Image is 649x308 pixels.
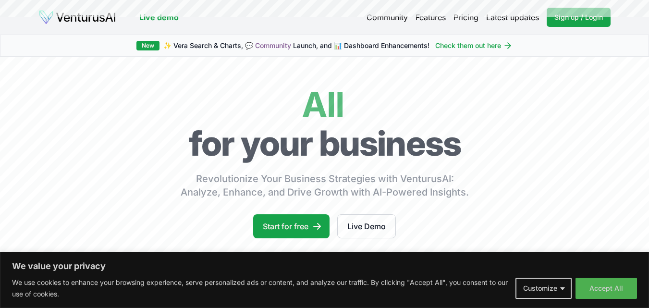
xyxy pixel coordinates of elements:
p: We value your privacy [12,260,637,272]
p: We use cookies to enhance your browsing experience, serve personalized ads or content, and analyz... [12,277,508,300]
img: logo [38,10,116,25]
a: Features [416,12,446,23]
a: Latest updates [486,12,539,23]
div: New [136,41,159,50]
a: Community [367,12,408,23]
button: Accept All [576,278,637,299]
a: Pricing [453,12,478,23]
a: Start for free [253,214,330,238]
a: Check them out here [435,41,513,50]
span: ✨ Vera Search & Charts, 💬 Launch, and 📊 Dashboard Enhancements! [163,41,429,50]
button: Customize [515,278,572,299]
a: Live demo [139,12,179,23]
a: Live Demo [337,214,396,238]
a: Sign up / Login [547,8,611,27]
span: Sign up / Login [554,12,603,22]
a: Community [255,41,291,49]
